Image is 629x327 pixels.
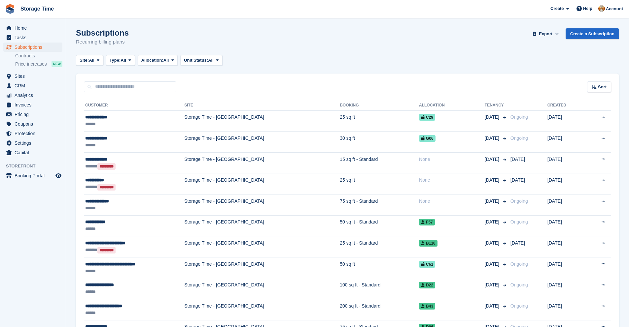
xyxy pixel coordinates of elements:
span: [DATE] [485,240,501,247]
a: menu [3,110,62,119]
button: Allocation: All [138,55,178,66]
span: [DATE] [510,240,525,246]
h1: Subscriptions [76,28,129,37]
span: Ongoing [510,198,528,204]
div: NEW [52,61,62,67]
span: C29 [419,114,435,121]
img: Kizzy Sarwar [598,5,605,12]
span: Pricing [15,110,54,119]
div: None [419,198,485,205]
td: Storage Time - [GEOGRAPHIC_DATA] [184,173,340,194]
span: CRM [15,81,54,90]
span: Subscriptions [15,43,54,52]
span: B110 [419,240,437,247]
td: [DATE] [547,132,584,153]
a: menu [3,148,62,157]
td: [DATE] [547,110,584,132]
span: Tasks [15,33,54,42]
span: Allocation: [141,57,163,64]
a: menu [3,171,62,180]
th: Site [184,100,340,111]
td: [DATE] [547,173,584,194]
div: None [419,156,485,163]
span: Sites [15,72,54,81]
span: Analytics [15,91,54,100]
td: 25 sq ft [340,173,419,194]
a: Storage Time [18,3,56,14]
a: menu [3,91,62,100]
span: Price increases [15,61,47,67]
span: G06 [419,135,436,142]
td: [DATE] [547,236,584,257]
button: Export [531,28,560,39]
span: Invoices [15,100,54,109]
span: Ongoing [510,135,528,141]
span: [DATE] [485,261,501,268]
span: [DATE] [485,156,501,163]
td: 50 sq ft - Standard [340,215,419,236]
span: [DATE] [510,177,525,183]
a: Create a Subscription [566,28,619,39]
a: menu [3,23,62,33]
span: [DATE] [485,198,501,205]
a: menu [3,138,62,148]
a: Contracts [15,53,62,59]
span: [DATE] [485,303,501,310]
span: All [208,57,214,64]
span: Export [539,31,552,37]
span: [DATE] [485,282,501,288]
span: F57 [419,219,435,225]
span: [DATE] [485,135,501,142]
span: All [121,57,126,64]
td: [DATE] [547,194,584,216]
span: Unit Status: [184,57,208,64]
span: Storefront [6,163,66,169]
span: Ongoing [510,261,528,267]
td: Storage Time - [GEOGRAPHIC_DATA] [184,215,340,236]
span: Sort [598,84,607,90]
td: 75 sq ft - Standard [340,194,419,216]
span: Ongoing [510,303,528,309]
span: Type: [110,57,121,64]
td: 25 sq ft [340,110,419,132]
span: Site: [80,57,89,64]
a: Price increases NEW [15,60,62,68]
span: B43 [419,303,435,310]
td: 100 sq ft - Standard [340,278,419,299]
span: Account [606,6,623,12]
th: Customer [84,100,184,111]
a: menu [3,81,62,90]
td: [DATE] [547,257,584,278]
td: 50 sq ft [340,257,419,278]
div: None [419,177,485,184]
img: stora-icon-8386f47178a22dfd0bd8f6a31ec36ba5ce8667c1dd55bd0f319d3a0aa187defe.svg [5,4,15,14]
td: Storage Time - [GEOGRAPHIC_DATA] [184,236,340,257]
td: Storage Time - [GEOGRAPHIC_DATA] [184,194,340,216]
td: [DATE] [547,299,584,320]
span: Ongoing [510,114,528,120]
a: Preview store [54,172,62,180]
a: menu [3,33,62,42]
td: Storage Time - [GEOGRAPHIC_DATA] [184,110,340,132]
span: [DATE] [510,157,525,162]
span: [DATE] [485,219,501,225]
th: Tenancy [485,100,508,111]
td: Storage Time - [GEOGRAPHIC_DATA] [184,152,340,173]
th: Booking [340,100,419,111]
a: menu [3,72,62,81]
td: [DATE] [547,152,584,173]
a: menu [3,43,62,52]
span: Settings [15,138,54,148]
td: [DATE] [547,215,584,236]
td: 30 sq ft [340,132,419,153]
a: menu [3,100,62,109]
span: Coupons [15,119,54,129]
span: Booking Portal [15,171,54,180]
span: All [163,57,169,64]
span: Ongoing [510,219,528,224]
button: Site: All [76,55,103,66]
span: Protection [15,129,54,138]
span: All [89,57,94,64]
th: Created [547,100,584,111]
a: menu [3,129,62,138]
